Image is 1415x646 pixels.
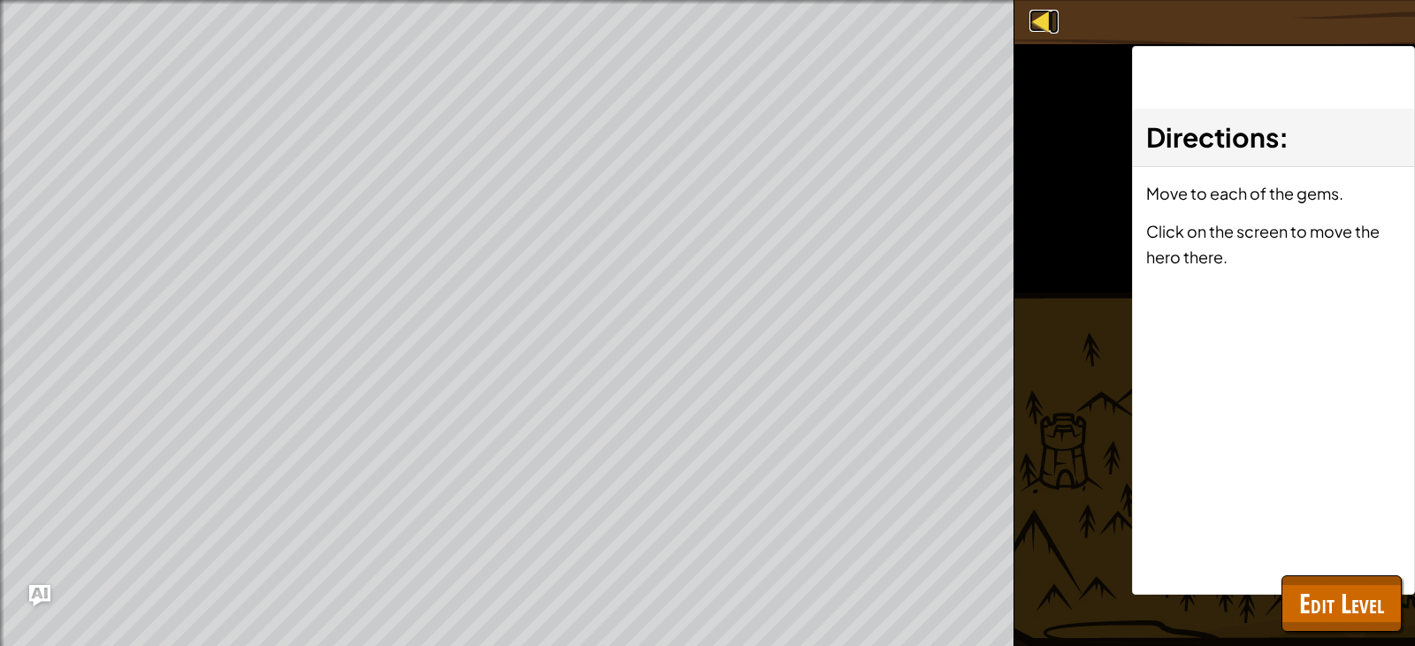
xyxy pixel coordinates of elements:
[1146,218,1401,270] p: Click on the screen to move the hero there.
[1146,120,1279,154] span: Directions
[29,585,50,606] button: Ask AI
[1146,118,1401,157] h3: :
[1299,585,1384,621] span: Edit Level
[1146,180,1401,206] p: Move to each of the gems.
[1281,575,1402,632] button: Edit Level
